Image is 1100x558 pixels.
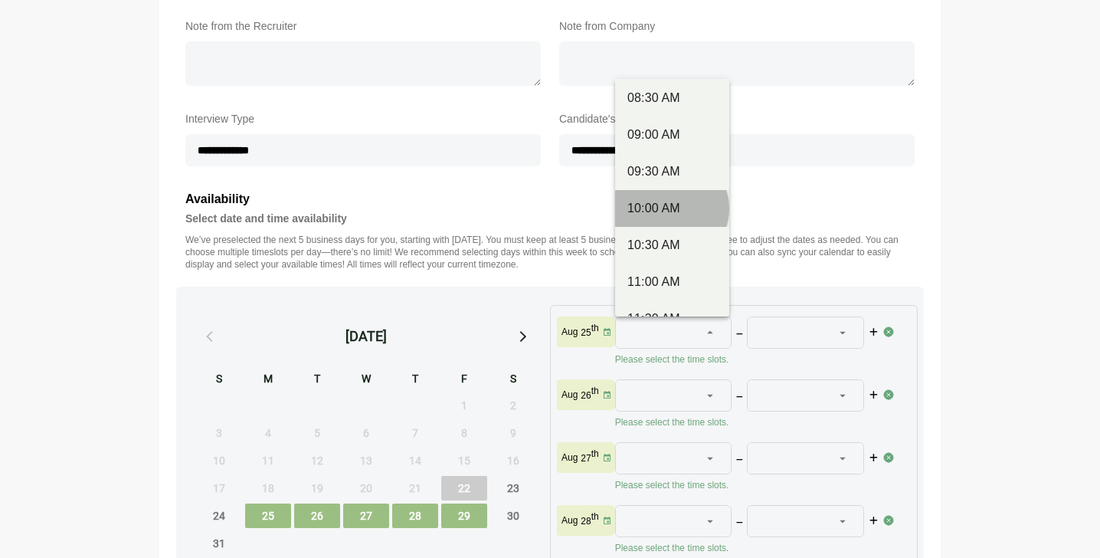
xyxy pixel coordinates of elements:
span: Thursday, August 21, 2025 [392,476,438,501]
span: Saturday, August 9, 2025 [490,421,536,445]
span: Monday, August 25, 2025 [245,504,291,528]
div: 11:30 AM [627,310,717,328]
span: Sunday, August 17, 2025 [196,476,242,501]
span: Friday, August 29, 2025 [441,504,487,528]
p: Please select the time slots. [615,353,883,366]
p: Please select the time slots. [615,416,883,428]
span: Wednesday, August 6, 2025 [343,421,389,445]
span: Saturday, August 16, 2025 [490,448,536,473]
div: T [392,370,438,390]
span: Friday, August 8, 2025 [441,421,487,445]
span: Saturday, August 2, 2025 [490,393,536,418]
span: Friday, August 22, 2025 [441,476,487,501]
span: Tuesday, August 5, 2025 [294,421,340,445]
div: T [294,370,340,390]
div: M [245,370,291,390]
p: Aug [561,514,578,527]
strong: 27 [581,453,591,464]
div: W [343,370,389,390]
p: Aug [561,326,578,338]
div: S [196,370,242,390]
span: Tuesday, August 26, 2025 [294,504,340,528]
span: Monday, August 18, 2025 [245,476,291,501]
p: We’ve preselected the next 5 business days for you, starting with [DATE]. You must keep at least ... [185,234,915,271]
div: 10:30 AM [627,236,717,254]
div: 10:00 AM [627,199,717,218]
label: Interview Type [185,110,541,128]
sup: th [591,511,599,522]
p: Aug [561,389,578,401]
sup: th [591,323,599,333]
span: Wednesday, August 27, 2025 [343,504,389,528]
span: Monday, August 11, 2025 [245,448,291,473]
span: Thursday, August 28, 2025 [392,504,438,528]
span: Saturday, August 23, 2025 [490,476,536,501]
span: Sunday, August 24, 2025 [196,504,242,528]
sup: th [591,386,599,396]
div: S [490,370,536,390]
label: Note from Company [559,17,915,35]
span: Monday, August 4, 2025 [245,421,291,445]
div: [DATE] [345,326,387,347]
h3: Availability [185,189,915,209]
strong: 26 [581,390,591,401]
div: F [441,370,487,390]
span: Wednesday, August 20, 2025 [343,476,389,501]
strong: 25 [581,327,591,338]
div: 09:00 AM [627,126,717,144]
span: Sunday, August 31, 2025 [196,531,242,556]
p: Please select the time slots. [615,479,883,491]
span: Tuesday, August 12, 2025 [294,448,340,473]
div: 11:00 AM [627,273,717,291]
span: Saturday, August 30, 2025 [490,504,536,528]
p: Aug [561,451,578,464]
span: Sunday, August 10, 2025 [196,448,242,473]
span: Wednesday, August 13, 2025 [343,448,389,473]
span: Thursday, August 7, 2025 [392,421,438,445]
div: 09:30 AM [627,162,717,181]
span: Tuesday, August 19, 2025 [294,476,340,501]
div: 08:30 AM [627,89,717,107]
span: Sunday, August 3, 2025 [196,421,242,445]
span: Friday, August 1, 2025 [441,393,487,418]
strong: 28 [581,516,591,527]
p: Please select the time slots. [615,542,883,554]
h4: Select date and time availability [185,209,915,228]
label: Note from the Recruiter [185,17,541,35]
span: Friday, August 15, 2025 [441,448,487,473]
label: Candidate's Timezone [559,110,915,128]
sup: th [591,448,599,459]
span: Thursday, August 14, 2025 [392,448,438,473]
